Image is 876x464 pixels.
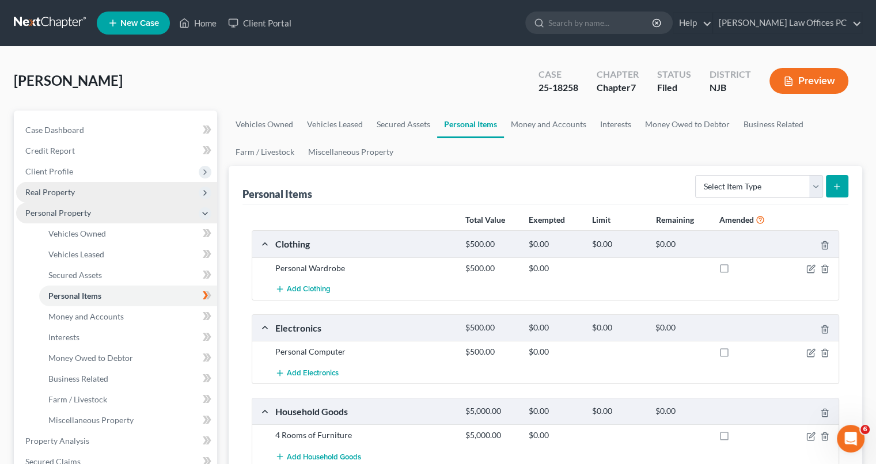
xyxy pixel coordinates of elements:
[460,429,523,441] div: $5,000.00
[275,362,339,383] button: Add Electronics
[460,239,523,250] div: $500.00
[548,12,654,33] input: Search by name...
[39,410,217,431] a: Miscellaneous Property
[539,81,578,94] div: 25-18258
[270,263,460,274] div: Personal Wardrobe
[737,111,810,138] a: Business Related
[719,215,754,225] strong: Amended
[48,374,108,383] span: Business Related
[16,120,217,140] a: Case Dashboard
[597,81,639,94] div: Chapter
[657,68,691,81] div: Status
[25,125,84,135] span: Case Dashboard
[270,346,460,357] div: Personal Computer
[39,244,217,265] a: Vehicles Leased
[48,249,104,259] span: Vehicles Leased
[523,239,586,250] div: $0.00
[523,346,586,357] div: $0.00
[48,394,107,404] span: Farm / Livestock
[287,368,339,378] span: Add Electronics
[39,286,217,306] a: Personal Items
[769,68,848,94] button: Preview
[523,406,586,417] div: $0.00
[523,322,586,333] div: $0.00
[222,13,297,33] a: Client Portal
[465,215,505,225] strong: Total Value
[39,306,217,327] a: Money and Accounts
[650,406,713,417] div: $0.00
[14,72,123,89] span: [PERSON_NAME]
[301,138,400,166] a: Miscellaneous Property
[16,431,217,451] a: Property Analysis
[25,208,91,218] span: Personal Property
[16,140,217,161] a: Credit Report
[287,452,361,461] span: Add Household Goods
[650,322,713,333] div: $0.00
[529,215,565,225] strong: Exempted
[39,327,217,348] a: Interests
[25,166,73,176] span: Client Profile
[25,146,75,155] span: Credit Report
[837,425,864,452] iframe: Intercom live chat
[39,223,217,244] a: Vehicles Owned
[593,111,638,138] a: Interests
[586,239,650,250] div: $0.00
[673,13,712,33] a: Help
[270,405,460,417] div: Household Goods
[48,332,79,342] span: Interests
[48,270,102,280] span: Secured Assets
[710,68,751,81] div: District
[655,215,693,225] strong: Remaining
[270,322,460,334] div: Electronics
[25,187,75,197] span: Real Property
[657,81,691,94] div: Filed
[460,322,523,333] div: $500.00
[592,215,610,225] strong: Limit
[270,238,460,250] div: Clothing
[48,229,106,238] span: Vehicles Owned
[370,111,437,138] a: Secured Assets
[586,322,650,333] div: $0.00
[287,285,331,294] span: Add Clothing
[48,311,124,321] span: Money and Accounts
[523,263,586,274] div: $0.00
[275,279,331,300] button: Add Clothing
[460,406,523,417] div: $5,000.00
[460,263,523,274] div: $500.00
[48,353,133,363] span: Money Owed to Debtor
[504,111,593,138] a: Money and Accounts
[229,111,300,138] a: Vehicles Owned
[173,13,222,33] a: Home
[437,111,504,138] a: Personal Items
[48,415,134,425] span: Miscellaneous Property
[242,187,312,201] div: Personal Items
[539,68,578,81] div: Case
[39,368,217,389] a: Business Related
[638,111,737,138] a: Money Owed to Debtor
[300,111,370,138] a: Vehicles Leased
[523,429,586,441] div: $0.00
[229,138,301,166] a: Farm / Livestock
[650,239,713,250] div: $0.00
[460,346,523,357] div: $500.00
[39,348,217,368] a: Money Owed to Debtor
[39,265,217,286] a: Secured Assets
[860,425,870,434] span: 6
[39,389,217,410] a: Farm / Livestock
[25,436,89,446] span: Property Analysis
[120,19,159,28] span: New Case
[710,81,751,94] div: NJB
[597,68,639,81] div: Chapter
[631,82,636,93] span: 7
[713,13,862,33] a: [PERSON_NAME] Law Offices PC
[270,429,460,441] div: 4 Rooms of Furniture
[586,406,650,417] div: $0.00
[48,291,101,301] span: Personal Items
